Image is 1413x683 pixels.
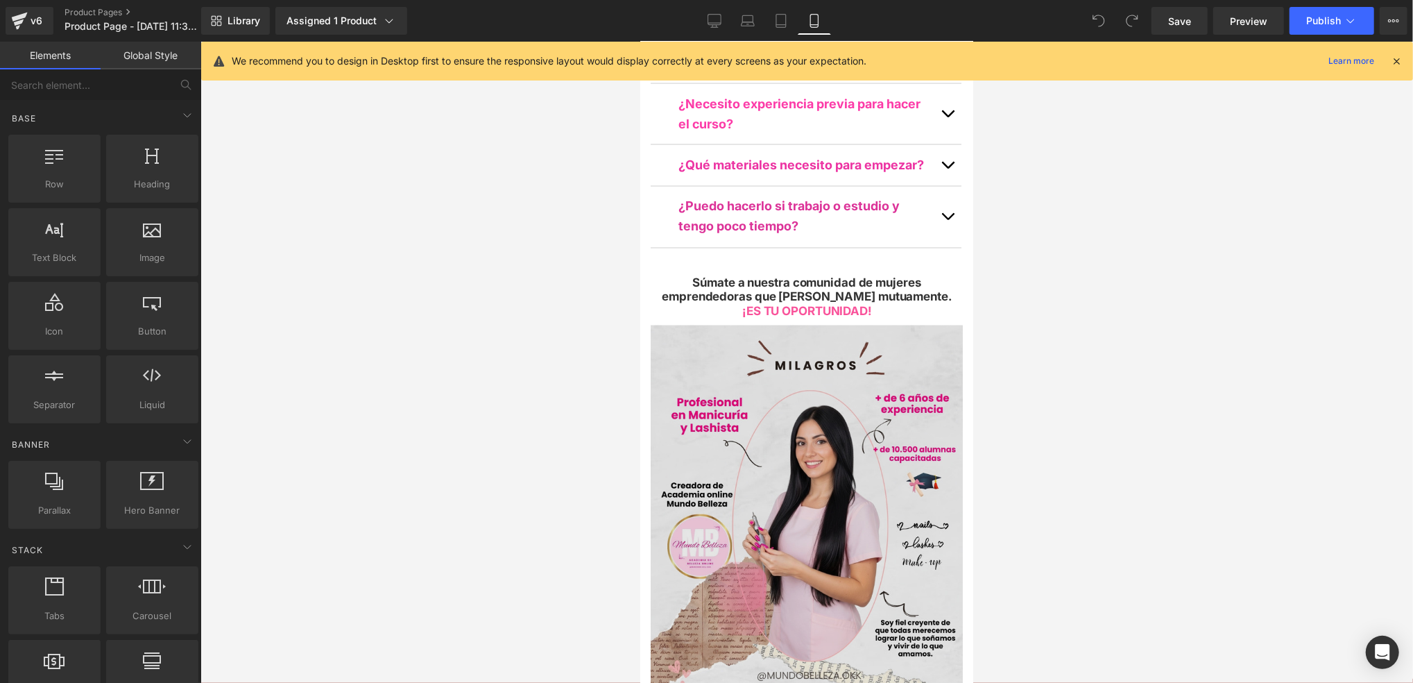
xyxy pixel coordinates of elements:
[232,53,866,69] p: We recommend you to design in Desktop first to ensure the responsive layout would display correct...
[38,116,284,130] span: ¿Qué materiales necesito para empezar?
[101,42,201,69] a: Global Style
[1085,7,1113,35] button: Undo
[1290,7,1374,35] button: Publish
[110,503,194,518] span: Hero Banner
[110,177,194,192] span: Heading
[28,12,45,30] div: v6
[110,398,194,412] span: Liquid
[1380,7,1407,35] button: More
[1366,636,1399,669] div: Open Intercom Messenger
[10,438,51,451] span: Banner
[12,609,96,623] span: Tabs
[65,7,224,18] a: Product Pages
[731,7,764,35] a: Laptop
[1230,14,1267,28] span: Preview
[286,14,396,28] div: Assigned 1 Product
[1213,7,1284,35] a: Preview
[12,251,96,265] span: Text Block
[94,7,309,31] span: un correo electrónico con el link de acceso a todo el contenido
[698,7,731,35] a: Desktop
[65,21,198,32] span: Product Page - [DATE] 11:38:37
[201,7,270,35] a: New Library
[1168,14,1191,28] span: Save
[102,263,231,277] span: ¡ES TU OPORTUNIDAD!
[228,15,260,27] span: Library
[21,8,311,31] h5: Luego de pagar vas a recibir .
[12,503,96,518] span: Parallax
[12,177,96,192] span: Row
[22,235,311,262] span: Súmate a nuestra comunidad de mujeres emprendedoras que [PERSON_NAME] mutuamente.
[110,609,194,623] span: Carousel
[6,7,53,35] a: v6
[38,55,280,90] span: ¿Necesito experiencia previa para hacer el curso?
[38,158,259,192] span: ¿Puedo hacerlo si trabajo o estudio y tengo poco tiempo?
[12,324,96,339] span: Icon
[764,7,798,35] a: Tablet
[1323,53,1380,69] a: Learn more
[1118,7,1146,35] button: Redo
[798,7,831,35] a: Mobile
[110,251,194,265] span: Image
[10,543,44,557] span: Stack
[110,324,194,339] span: Button
[10,112,37,125] span: Base
[1306,15,1341,26] span: Publish
[12,398,96,412] span: Separator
